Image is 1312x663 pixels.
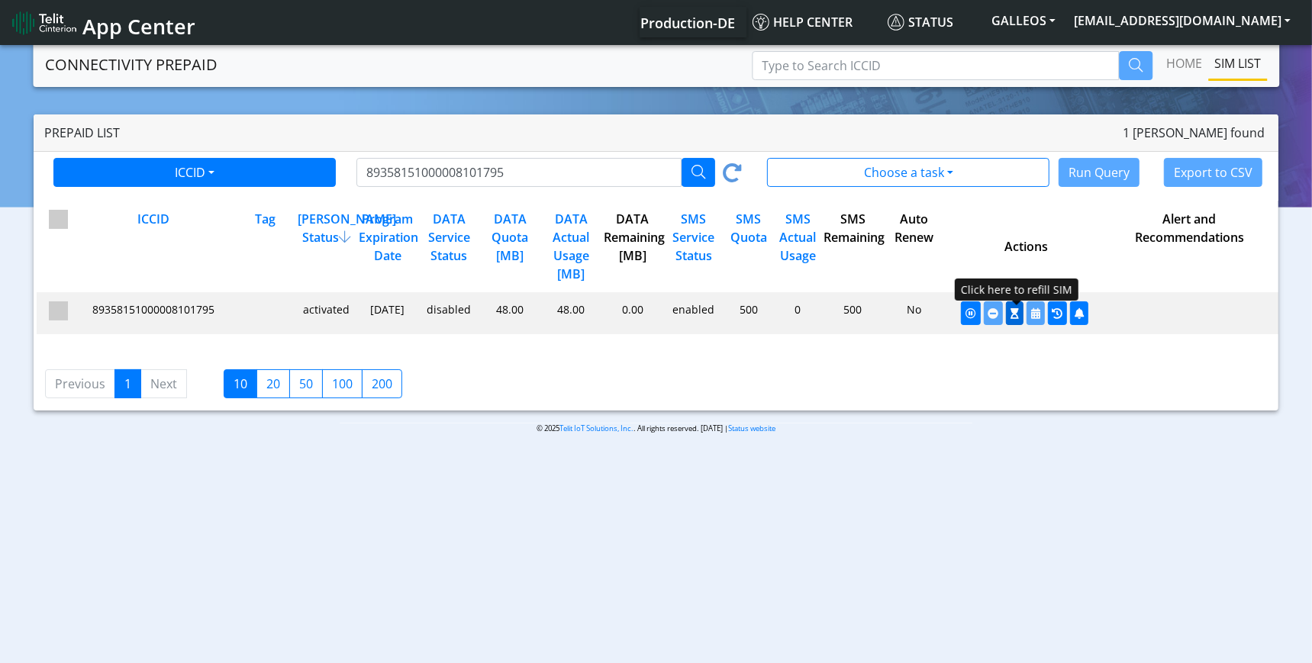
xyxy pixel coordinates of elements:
[417,210,478,283] div: DATA Service Status
[12,11,76,35] img: logo-telit-cinterion-gw-new.png
[1160,48,1208,79] a: Home
[820,210,882,283] div: SMS Remaining
[1208,48,1267,79] a: SIM LIST
[340,423,973,434] p: © 2025 . All rights reserved. [DATE] |
[728,423,775,433] a: Status website
[45,50,218,80] a: CONNECTIVITY PREPAID
[356,210,417,283] div: Program Expiration Date
[295,301,356,325] div: activated
[753,14,853,31] span: Help center
[44,124,120,141] span: Prepaid List
[882,301,943,325] div: No
[752,51,1119,80] input: Type to Search ICCID
[640,7,734,37] a: Your current platform instance
[256,369,290,398] label: 20
[362,369,402,398] label: 200
[753,14,769,31] img: knowledge.svg
[882,210,943,283] div: Auto Renew
[982,7,1065,34] button: GALLEOS
[943,210,1107,283] div: Actions
[601,210,662,283] div: DATA Remaining [MB]
[224,369,257,398] label: 10
[772,210,820,283] div: SMS Actual Usage
[767,158,1049,187] button: Choose a task
[356,158,682,187] input: Type to Search ICCID/Tag
[888,14,904,31] img: status.svg
[234,210,295,283] div: Tag
[1059,158,1140,187] button: Run Query
[539,301,600,325] div: 48.00
[772,301,820,325] div: 0
[539,210,600,283] div: DATA Actual Usage [MB]
[82,12,195,40] span: App Center
[559,423,633,433] a: Telit IoT Solutions, Inc.
[53,158,336,187] button: ICCID
[662,210,723,283] div: SMS Service Status
[888,14,953,31] span: Status
[955,278,1078,301] div: Click here to refill SIM
[723,301,772,325] div: 500
[478,210,539,283] div: DATA Quota [MB]
[820,301,882,325] div: 500
[295,210,356,283] div: [PERSON_NAME] Status
[1065,7,1300,34] button: [EMAIL_ADDRESS][DOMAIN_NAME]
[1123,124,1265,142] span: 1 [PERSON_NAME] found
[478,301,539,325] div: 48.00
[601,301,662,325] div: 0.00
[746,7,882,37] a: Help center
[356,301,417,325] div: [DATE]
[640,14,735,32] span: Production-DE
[114,369,141,398] a: 1
[12,6,193,39] a: App Center
[1164,158,1262,187] button: Export to CSV
[1106,210,1269,283] div: Alert and Recommendations
[723,210,772,283] div: SMS Quota
[92,302,214,317] span: 89358151000008101795
[417,301,478,325] div: disabled
[70,210,234,283] div: ICCID
[662,301,723,325] div: enabled
[322,369,363,398] label: 100
[289,369,323,398] label: 50
[882,7,982,37] a: Status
